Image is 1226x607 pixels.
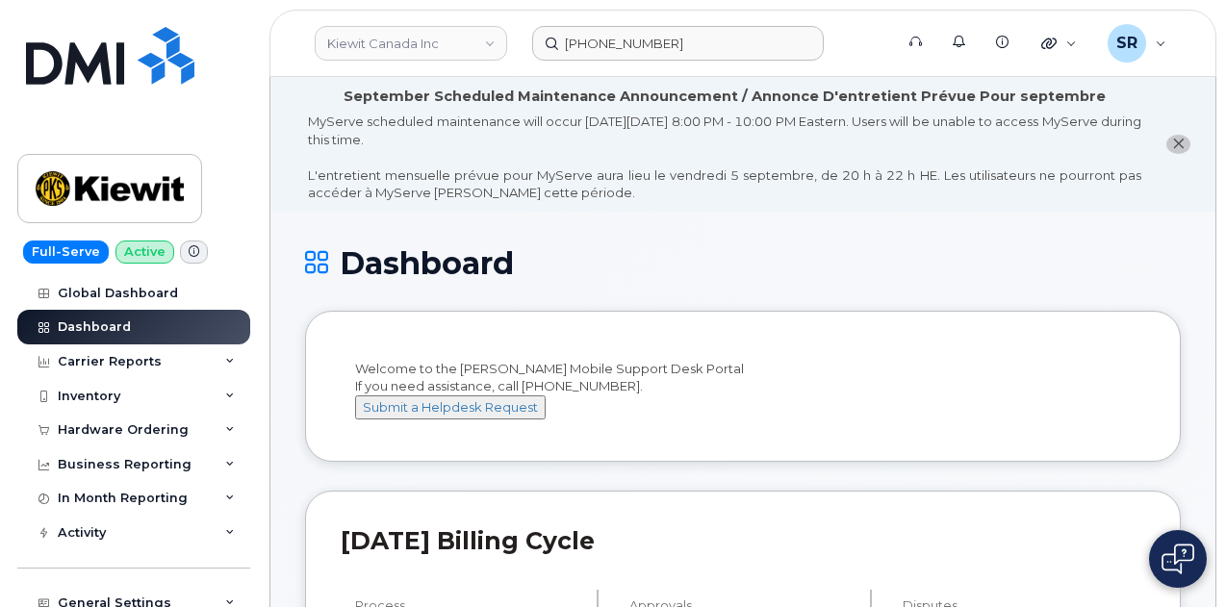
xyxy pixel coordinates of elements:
[305,246,1181,280] h1: Dashboard
[344,87,1106,107] div: September Scheduled Maintenance Announcement / Annonce D'entretient Prévue Pour septembre
[355,360,1131,419] div: Welcome to the [PERSON_NAME] Mobile Support Desk Portal If you need assistance, call [PHONE_NUMBER].
[341,526,1145,555] h2: [DATE] Billing Cycle
[355,399,546,415] a: Submit a Helpdesk Request
[308,113,1141,202] div: MyServe scheduled maintenance will occur [DATE][DATE] 8:00 PM - 10:00 PM Eastern. Users will be u...
[1166,135,1190,155] button: close notification
[1162,544,1194,574] img: Open chat
[355,395,546,419] button: Submit a Helpdesk Request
